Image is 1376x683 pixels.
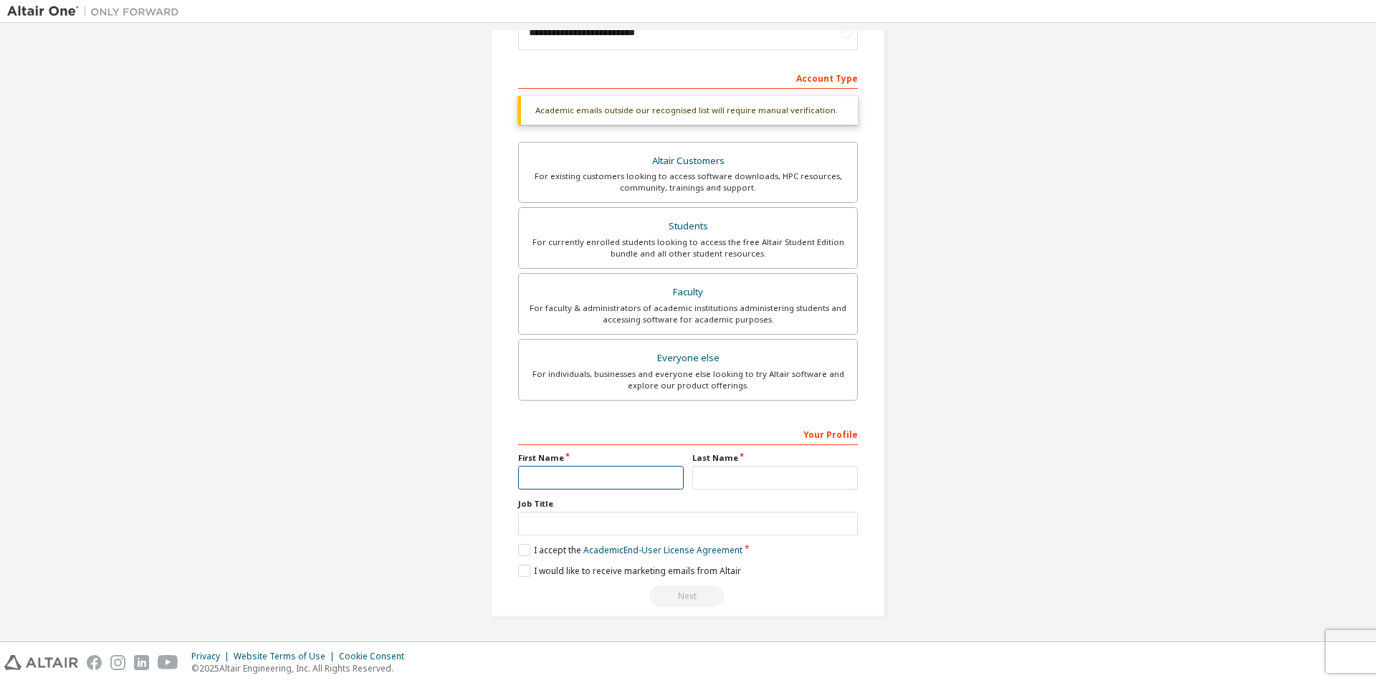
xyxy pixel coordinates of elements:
img: altair_logo.svg [4,655,78,670]
img: youtube.svg [158,655,178,670]
div: For faculty & administrators of academic institutions administering students and accessing softwa... [527,302,849,325]
img: facebook.svg [87,655,102,670]
a: Academic End-User License Agreement [583,544,742,556]
div: Privacy [191,651,234,662]
img: Altair One [7,4,186,19]
label: Last Name [692,452,858,464]
label: I accept the [518,544,742,556]
div: Faculty [527,282,849,302]
div: For individuals, businesses and everyone else looking to try Altair software and explore our prod... [527,368,849,391]
img: linkedin.svg [134,655,149,670]
div: Account Type [518,66,858,89]
div: Students [527,216,849,237]
div: Everyone else [527,348,849,368]
label: First Name [518,452,684,464]
label: I would like to receive marketing emails from Altair [518,565,741,577]
label: Job Title [518,498,858,510]
img: instagram.svg [110,655,125,670]
div: Academic emails outside our recognised list will require manual verification. [518,96,858,125]
div: Please wait while checking email ... [518,586,858,607]
div: For currently enrolled students looking to access the free Altair Student Edition bundle and all ... [527,237,849,259]
div: Website Terms of Use [234,651,339,662]
div: Cookie Consent [339,651,413,662]
div: For existing customers looking to access software downloads, HPC resources, community, trainings ... [527,171,849,194]
p: © 2025 Altair Engineering, Inc. All Rights Reserved. [191,662,413,674]
div: Your Profile [518,422,858,445]
div: Altair Customers [527,151,849,171]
